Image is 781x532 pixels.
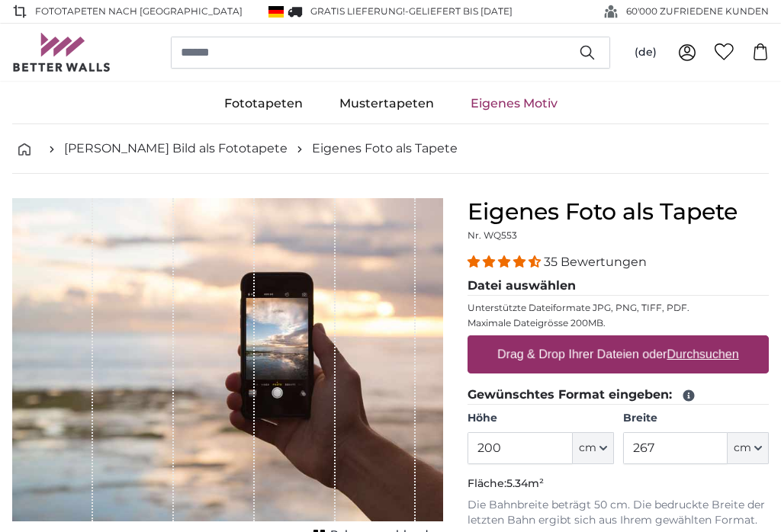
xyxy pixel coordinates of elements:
[206,84,321,123] a: Fototapeten
[734,441,751,456] span: cm
[64,139,288,158] a: [PERSON_NAME] Bild als Fototapete
[321,84,452,123] a: Mustertapeten
[405,5,513,17] span: -
[12,124,769,174] nav: breadcrumbs
[468,386,769,405] legend: Gewünschtes Format eingeben:
[506,476,544,490] span: 5.34m²
[626,5,769,18] span: 60'000 ZUFRIEDENE KUNDEN
[468,476,769,492] p: Fläche:
[468,498,769,528] p: Die Bahnbreite beträgt 50 cm. Die bedruckte Breite der letzten Bahn ergibt sich aus Ihrem gewählt...
[491,339,745,370] label: Drag & Drop Ihrer Dateien oder
[12,33,111,72] img: Betterwalls
[468,411,613,426] label: Höhe
[623,411,769,426] label: Breite
[268,6,284,18] img: Deutschland
[468,198,769,226] h1: Eigenes Foto als Tapete
[573,432,614,464] button: cm
[468,229,517,241] span: Nr. WQ553
[728,432,769,464] button: cm
[468,302,769,314] p: Unterstützte Dateiformate JPG, PNG, TIFF, PDF.
[468,277,769,296] legend: Datei auswählen
[579,441,596,456] span: cm
[468,317,769,329] p: Maximale Dateigrösse 200MB.
[35,5,243,18] span: Fototapeten nach [GEOGRAPHIC_DATA]
[468,255,544,269] span: 4.34 stars
[312,139,458,158] a: Eigenes Foto als Tapete
[310,5,405,17] span: GRATIS Lieferung!
[667,348,739,361] u: Durchsuchen
[409,5,513,17] span: Geliefert bis [DATE]
[452,84,576,123] a: Eigenes Motiv
[544,255,647,269] span: 35 Bewertungen
[622,39,669,66] button: (de)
